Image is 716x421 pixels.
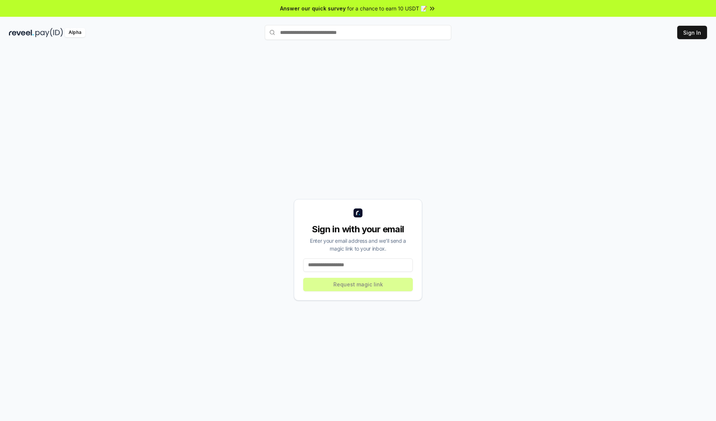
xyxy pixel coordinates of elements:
span: for a chance to earn 10 USDT 📝 [347,4,427,12]
div: Sign in with your email [303,223,413,235]
img: pay_id [35,28,63,37]
button: Sign In [677,26,707,39]
img: logo_small [354,208,362,217]
span: Answer our quick survey [280,4,346,12]
div: Enter your email address and we’ll send a magic link to your inbox. [303,237,413,252]
div: Alpha [65,28,85,37]
img: reveel_dark [9,28,34,37]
